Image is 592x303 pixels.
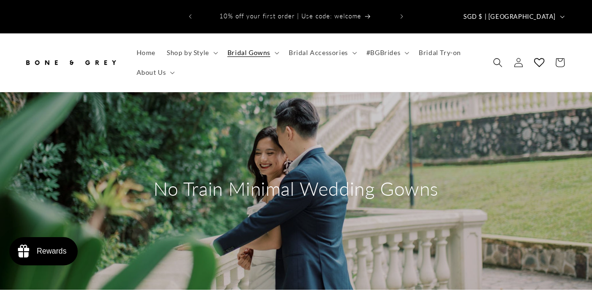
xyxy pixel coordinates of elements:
[361,43,413,63] summary: #BGBrides
[413,43,467,63] a: Bridal Try-on
[180,8,201,25] button: Previous announcement
[222,43,283,63] summary: Bridal Gowns
[219,12,361,20] span: 10% off your first order | Use code: welcome
[37,247,66,255] div: Rewards
[24,52,118,73] img: Bone and Grey Bridal
[131,43,161,63] a: Home
[463,12,556,22] span: SGD $ | [GEOGRAPHIC_DATA]
[289,48,348,57] span: Bridal Accessories
[154,176,438,201] h2: No Train Minimal Wedding Gowns
[167,48,209,57] span: Shop by Style
[137,68,166,77] span: About Us
[283,43,361,63] summary: Bridal Accessories
[161,43,222,63] summary: Shop by Style
[487,52,508,73] summary: Search
[419,48,461,57] span: Bridal Try-on
[458,8,568,25] button: SGD $ | [GEOGRAPHIC_DATA]
[137,48,155,57] span: Home
[391,8,412,25] button: Next announcement
[366,48,400,57] span: #BGBrides
[131,63,179,82] summary: About Us
[227,48,270,57] span: Bridal Gowns
[20,48,122,76] a: Bone and Grey Bridal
